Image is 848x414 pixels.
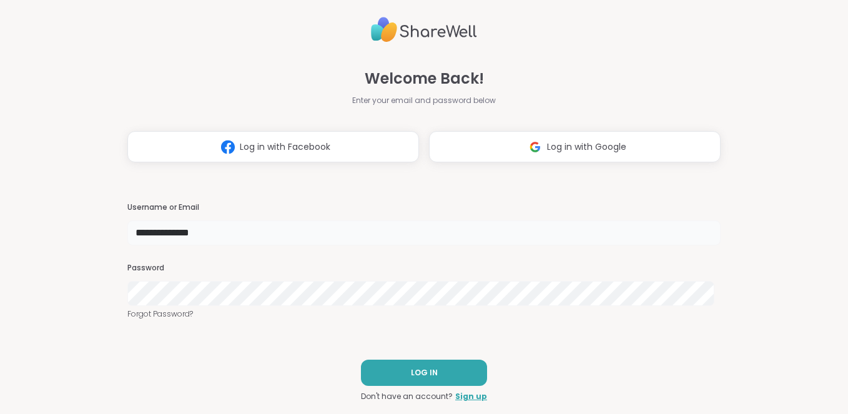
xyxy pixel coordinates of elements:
a: Forgot Password? [127,308,721,320]
img: ShareWell Logomark [216,136,240,159]
button: Log in with Google [429,131,721,162]
h3: Password [127,263,721,274]
span: Log in with Google [547,140,626,154]
img: ShareWell Logomark [523,136,547,159]
h3: Username or Email [127,202,721,213]
span: Log in with Facebook [240,140,330,154]
span: Welcome Back! [365,67,484,90]
button: LOG IN [361,360,487,386]
span: Don't have an account? [361,391,453,402]
span: LOG IN [411,367,438,378]
button: Log in with Facebook [127,131,419,162]
img: ShareWell Logo [371,12,477,47]
span: Enter your email and password below [352,95,496,106]
a: Sign up [455,391,487,402]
